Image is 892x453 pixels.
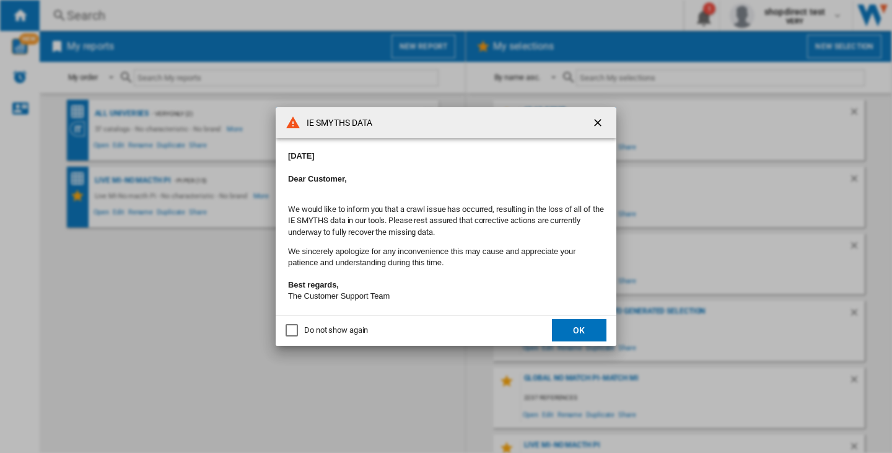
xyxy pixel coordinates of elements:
[300,117,372,130] h4: IE SMYTHS DATA
[288,247,575,267] font: We sincerely apologize for any inconvenience this may cause and appreciate your patience and unde...
[552,319,606,341] button: OK
[288,151,314,161] b: [DATE]
[587,110,611,135] button: getI18NText('BUTTONS.CLOSE_DIALOG')
[286,325,368,336] md-checkbox: Do not show again
[288,174,347,183] b: Dear Customer,
[288,204,604,238] p: We would like to inform you that a crawl issue has occurred, resulting in the loss of all of the ...
[288,291,390,301] font: The Customer Support Team
[304,325,368,336] div: Do not show again
[592,117,606,131] ng-md-icon: getI18NText('BUTTONS.CLOSE_DIALOG')
[288,280,339,289] b: Best regards,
